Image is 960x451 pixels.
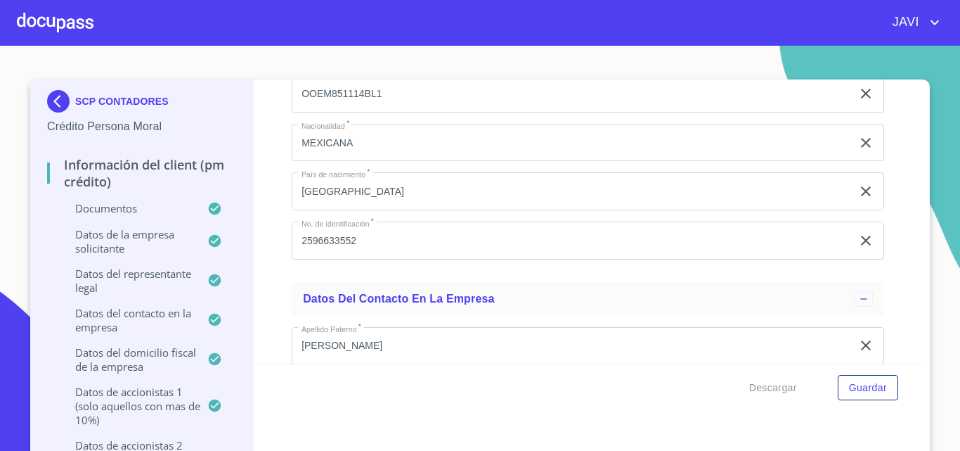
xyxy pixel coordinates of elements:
span: Guardar [849,379,887,397]
p: Datos del contacto en la empresa [47,306,207,334]
p: Crédito Persona Moral [47,118,236,135]
span: Descargar [749,379,797,397]
p: Datos de accionistas 1 (solo aquellos con mas de 10%) [47,385,207,427]
p: Datos del domicilio fiscal de la empresa [47,345,207,374]
span: JAVI [882,11,926,34]
img: Docupass spot blue [47,90,75,113]
p: Datos de la empresa solicitante [47,227,207,255]
button: account of current user [882,11,943,34]
button: clear input [857,337,874,354]
button: Descargar [744,375,803,401]
div: Datos del contacto en la empresa [292,282,884,316]
button: clear input [857,85,874,102]
p: Documentos [47,201,207,215]
span: Datos del contacto en la empresa [303,293,494,305]
p: Datos del representante legal [47,267,207,295]
button: clear input [857,232,874,249]
p: Información del Client (PM crédito) [47,156,236,190]
div: SCP CONTADORES [47,90,236,118]
button: clear input [857,183,874,200]
button: Guardar [838,375,898,401]
p: SCP CONTADORES [75,96,169,107]
button: clear input [857,134,874,151]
